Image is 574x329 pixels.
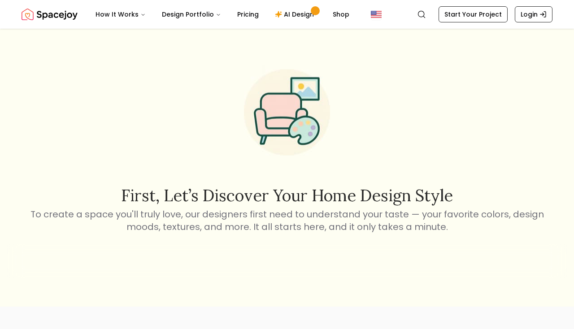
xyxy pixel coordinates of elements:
h2: First, let’s discover your home design style [29,186,545,204]
a: Spacejoy [22,5,78,23]
a: Shop [326,5,357,23]
a: Pricing [230,5,266,23]
p: To create a space you'll truly love, our designers first need to understand your taste — your fav... [29,208,545,233]
button: Design Portfolio [155,5,228,23]
img: United States [371,9,382,20]
a: Login [515,6,552,22]
img: Start Style Quiz Illustration [230,55,344,170]
button: How It Works [88,5,153,23]
a: Start Your Project [439,6,508,22]
nav: Main [88,5,357,23]
img: Spacejoy Logo [22,5,78,23]
a: AI Design [268,5,324,23]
